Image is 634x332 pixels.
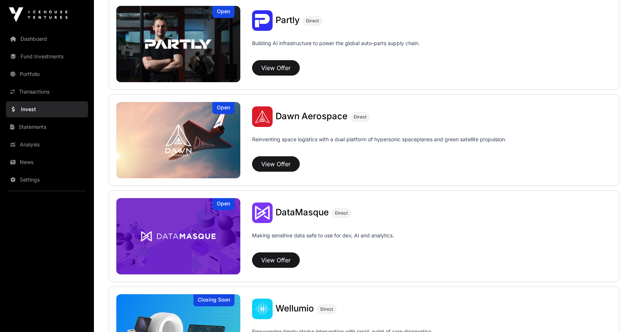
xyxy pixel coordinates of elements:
[6,136,88,153] a: Analysis
[6,66,88,82] a: Portfolio
[212,102,234,114] div: Open
[116,198,240,274] img: DataMasque
[116,102,240,178] img: Dawn Aerospace
[6,101,88,117] a: Invest
[116,6,240,82] a: PartlyOpen
[6,172,88,188] a: Settings
[252,60,300,76] button: View Offer
[276,303,314,314] span: Wellumio
[116,6,240,82] img: Partly
[252,299,273,319] img: Wellumio
[252,106,273,127] img: Dawn Aerospace
[276,111,347,121] span: Dawn Aerospace
[6,154,88,170] a: News
[193,294,234,306] div: Closing Soon
[276,112,347,121] a: Dawn Aerospace
[276,16,300,25] a: Partly
[9,7,68,22] img: Icehouse Ventures Logo
[335,210,348,216] span: Direct
[276,304,314,314] a: Wellumio
[212,6,234,18] div: Open
[252,156,300,172] button: View Offer
[276,15,300,25] span: Partly
[116,198,240,274] a: DataMasqueOpen
[212,198,234,210] div: Open
[354,114,367,120] span: Direct
[252,136,506,153] p: Reinventing space logistics with a dual platform of hypersonic spaceplanes and green satellite pr...
[252,203,273,223] img: DataMasque
[597,297,634,332] iframe: Chat Widget
[6,48,88,65] a: Fund Investments
[6,31,88,47] a: Dashboard
[116,102,240,178] a: Dawn AerospaceOpen
[6,119,88,135] a: Statements
[252,232,394,249] p: Making sensitive data safe to use for dev, AI and analytics.
[320,306,333,312] span: Direct
[252,40,420,57] p: Building AI infrastructure to power the global auto-parts supply chain.
[276,207,329,218] span: DataMasque
[252,252,300,268] button: View Offer
[306,18,319,24] span: Direct
[252,10,273,31] img: Partly
[6,84,88,100] a: Transactions
[276,208,329,218] a: DataMasque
